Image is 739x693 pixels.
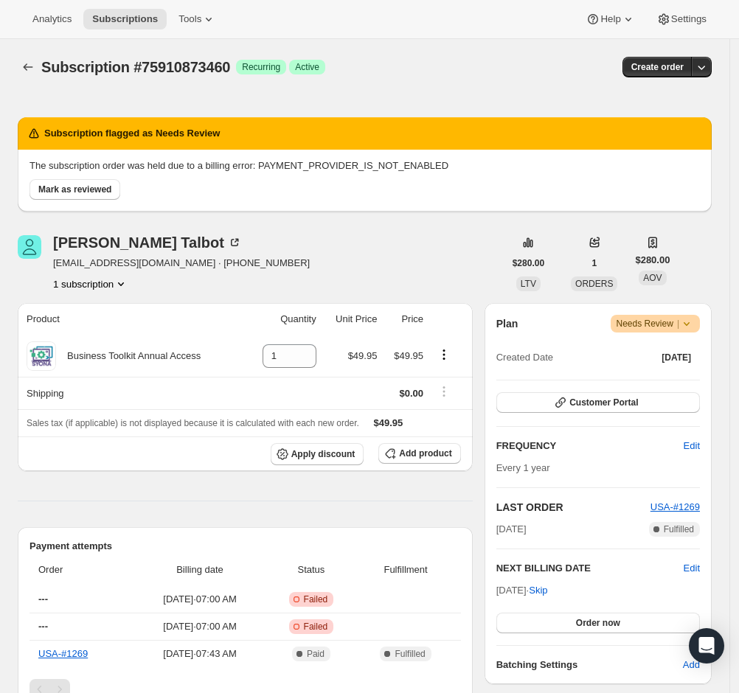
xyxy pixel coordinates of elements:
[92,13,158,25] span: Subscriptions
[53,256,310,271] span: [EMAIL_ADDRESS][DOMAIN_NAME] · [PHONE_NUMBER]
[30,179,120,200] button: Mark as reviewed
[38,593,48,605] span: ---
[496,350,553,365] span: Created Date
[677,318,679,330] span: |
[242,61,280,73] span: Recurring
[271,443,364,465] button: Apply discount
[683,658,700,672] span: Add
[374,417,403,428] span: $49.95
[529,583,547,598] span: Skip
[18,235,41,259] span: Candice Talbot
[675,434,709,458] button: Edit
[245,303,321,335] th: Quantity
[395,648,425,660] span: Fulfilled
[394,350,423,361] span: $49.95
[617,316,695,331] span: Needs Review
[27,418,359,428] span: Sales tax (if applicable) is not displayed because it is calculated with each new order.
[24,9,80,29] button: Analytics
[684,561,700,576] button: Edit
[399,448,451,459] span: Add product
[32,13,72,25] span: Analytics
[504,253,553,274] button: $280.00
[400,388,424,399] span: $0.00
[496,392,700,413] button: Customer Portal
[18,303,245,335] th: Product
[30,554,133,586] th: Order
[38,621,48,632] span: ---
[496,522,527,537] span: [DATE]
[684,439,700,453] span: Edit
[27,341,56,371] img: product img
[381,303,428,335] th: Price
[348,350,378,361] span: $49.95
[664,523,694,535] span: Fulfilled
[496,613,700,633] button: Order now
[600,13,620,25] span: Help
[41,59,230,75] span: Subscription #75910873460
[496,561,684,576] h2: NEXT BILLING DATE
[591,257,597,269] span: 1
[662,352,691,363] span: [DATE]
[432,383,456,400] button: Shipping actions
[178,13,201,25] span: Tools
[304,621,328,633] span: Failed
[307,648,325,660] span: Paid
[671,13,707,25] span: Settings
[291,448,355,460] span: Apply discount
[496,658,683,672] h6: Batching Settings
[520,579,556,602] button: Skip
[321,303,382,335] th: Unit Price
[650,501,700,512] a: USA-#1269
[432,346,456,363] button: Product actions
[631,61,684,73] span: Create order
[137,563,263,577] span: Billing date
[643,273,662,283] span: AOV
[295,61,319,73] span: Active
[137,647,263,661] span: [DATE] · 07:43 AM
[650,500,700,515] button: USA-#1269
[304,593,328,605] span: Failed
[496,585,548,596] span: [DATE] ·
[577,9,644,29] button: Help
[56,349,201,363] div: Business Toolkit Annual Access
[30,539,461,554] h2: Payment attempts
[53,276,128,291] button: Product actions
[378,443,460,464] button: Add product
[653,347,700,368] button: [DATE]
[38,648,88,659] a: USA-#1269
[622,57,693,77] button: Create order
[575,279,613,289] span: ORDERS
[674,653,709,677] button: Add
[137,619,263,634] span: [DATE] · 07:00 AM
[18,377,245,409] th: Shipping
[496,316,518,331] h2: Plan
[521,279,536,289] span: LTV
[513,257,544,269] span: $280.00
[38,184,111,195] span: Mark as reviewed
[137,592,263,607] span: [DATE] · 07:00 AM
[496,500,650,515] h2: LAST ORDER
[576,617,620,629] span: Order now
[496,462,550,473] span: Every 1 year
[44,126,220,141] h2: Subscription flagged as Needs Review
[359,563,451,577] span: Fulfillment
[18,57,38,77] button: Subscriptions
[689,628,724,664] div: Open Intercom Messenger
[569,397,638,408] span: Customer Portal
[83,9,167,29] button: Subscriptions
[583,253,606,274] button: 1
[635,253,670,268] span: $280.00
[30,159,700,173] p: The subscription order was held due to a billing error: PAYMENT_PROVIDER_IS_NOT_ENABLED
[170,9,225,29] button: Tools
[648,9,715,29] button: Settings
[496,439,684,453] h2: FREQUENCY
[53,235,242,250] div: [PERSON_NAME] Talbot
[271,563,350,577] span: Status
